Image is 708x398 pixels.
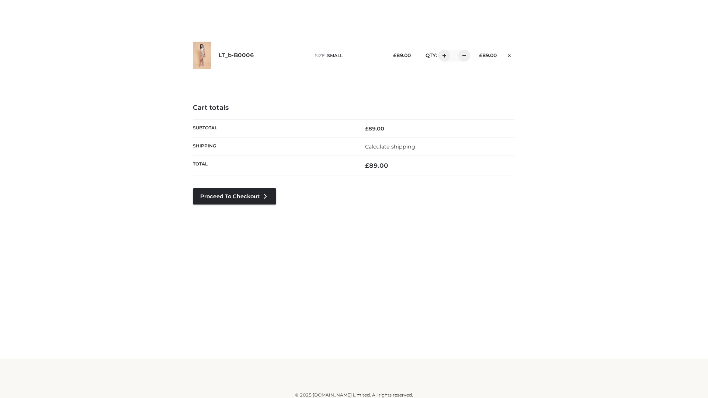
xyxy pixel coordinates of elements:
p: size : [315,52,382,59]
a: LT_b-B0006 [219,52,254,59]
a: Remove this item [504,50,515,59]
span: £ [393,52,396,58]
h4: Cart totals [193,104,515,112]
th: Shipping [193,137,354,156]
span: £ [365,162,369,169]
span: SMALL [327,53,343,58]
th: Total [193,156,354,175]
bdi: 89.00 [365,125,384,132]
bdi: 89.00 [479,52,497,58]
a: Calculate shipping [365,143,415,150]
span: £ [479,52,482,58]
span: £ [365,125,368,132]
bdi: 89.00 [365,162,388,169]
div: QTY: [418,50,468,62]
a: Proceed to Checkout [193,188,276,205]
bdi: 89.00 [393,52,411,58]
th: Subtotal [193,119,354,137]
